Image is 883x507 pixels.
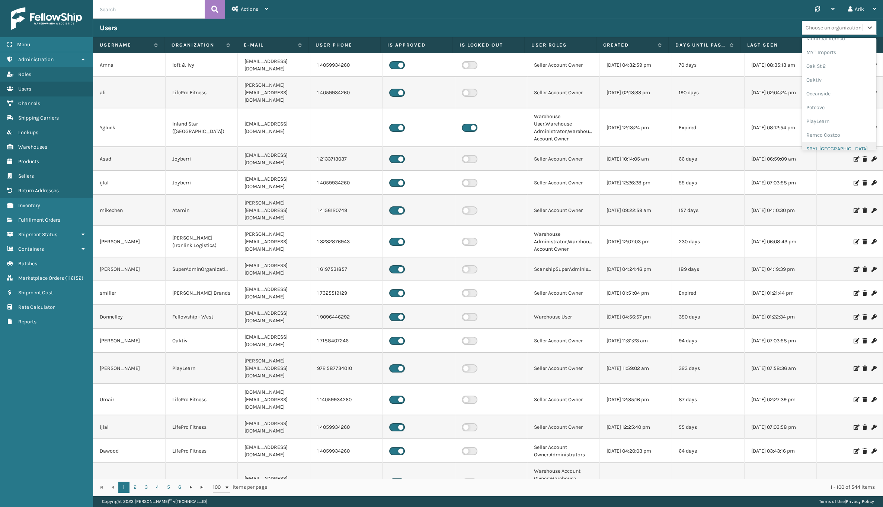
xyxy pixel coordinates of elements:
i: Delete [863,239,867,244]
div: PlayLearn [802,114,876,128]
td: Warehouse User,Warehouse Administrator,Warehouse Account Owner [527,108,600,147]
td: [DATE] 04:19:39 pm [745,257,817,281]
span: Menu [17,41,30,48]
span: Inventory [18,202,40,209]
i: Change Password [871,397,876,402]
td: LifePro Fitness [166,77,238,108]
span: Shipping Carriers [18,115,59,121]
td: 1 4059934260 [310,171,383,195]
td: 1 7325519129 [310,281,383,305]
td: Dawood [93,439,166,463]
span: ( 116152 ) [65,275,83,281]
div: SBYL [GEOGRAPHIC_DATA] [802,142,876,156]
label: Is Approved [387,42,445,48]
div: Oceanside [802,87,876,101]
div: Montreal Remco [802,32,876,45]
span: Channels [18,100,40,107]
td: [DATE] 02:04:24 pm [745,77,817,108]
td: Swarthmore [166,463,238,502]
label: E-mail [244,42,294,48]
td: [DATE] 04:10:30 pm [745,195,817,226]
td: [PERSON_NAME] Brands [166,281,238,305]
i: Delete [863,366,867,371]
i: Delete [863,338,867,343]
td: warehouse [93,463,166,502]
td: [DATE] 02:27:39 pm [745,384,817,415]
td: [DATE] 12:23:45 pm [600,463,672,502]
td: 55 days [672,171,745,195]
label: Username [100,42,150,48]
i: Change Password [871,180,876,186]
td: 350 days [672,305,745,329]
td: Seller Account Owner [527,384,600,415]
td: ijlal [93,171,166,195]
i: Edit [854,314,858,320]
span: Sellers [18,173,34,179]
td: [PERSON_NAME] [93,353,166,384]
td: [DATE] 10:14:05 am [600,147,672,171]
i: Delete [863,314,867,320]
i: Edit [854,267,858,272]
i: Edit [854,291,858,296]
td: 230 days [672,226,745,257]
td: Expired [672,281,745,305]
td: [PERSON_NAME] [93,226,166,257]
td: [DATE] 07:03:58 pm [745,415,817,439]
td: 254 days [672,463,745,502]
i: Edit [854,239,858,244]
i: Change Password [871,314,876,320]
td: 190 days [672,77,745,108]
td: Seller Account Owner [527,353,600,384]
label: User phone [316,42,374,48]
td: loft & Ivy [166,53,238,77]
td: smiller [93,281,166,305]
i: Delete [863,425,867,430]
td: [PERSON_NAME][EMAIL_ADDRESS][DOMAIN_NAME] [238,353,310,384]
td: ijlal [93,415,166,439]
td: [EMAIL_ADDRESS][DOMAIN_NAME] [238,463,310,502]
td: [DATE] 04:24:46 pm [600,257,672,281]
span: Containers [18,246,44,252]
i: Edit [854,425,858,430]
a: Go to the last page [196,482,208,493]
td: [PERSON_NAME][EMAIL_ADDRESS][DOMAIN_NAME] [238,77,310,108]
td: [PERSON_NAME] (Ironlink Logistics) [166,226,238,257]
span: Go to the last page [199,484,205,490]
td: Oaktiv [166,329,238,353]
td: 1 9096446292 [310,305,383,329]
td: 55 days [672,415,745,439]
p: Copyright 2023 [PERSON_NAME]™ v [TECHNICAL_ID] [102,496,207,507]
label: Is Locked Out [460,42,518,48]
td: Seller Account Owner [527,171,600,195]
i: Edit [854,397,858,402]
a: 5 [163,482,174,493]
td: [DATE] 04:20:03 pm [600,439,672,463]
a: Terms of Use [819,499,845,504]
td: 972 587734010 [310,353,383,384]
i: Change Password [871,291,876,296]
td: Joyberri [166,147,238,171]
a: 1 [118,482,129,493]
span: Actions [241,6,258,12]
td: PlayLearn [166,353,238,384]
td: [DATE] 08:12:54 pm [745,108,817,147]
td: LifePro Fitness [166,439,238,463]
td: Atamin [166,195,238,226]
td: [PERSON_NAME][EMAIL_ADDRESS][DOMAIN_NAME] [238,195,310,226]
span: Marketplace Orders [18,275,64,281]
td: [DATE] 12:07:03 pm [600,226,672,257]
td: Umair [93,384,166,415]
td: Donnelley [93,305,166,329]
td: Seller Account Owner [527,53,600,77]
div: 1 - 100 of 544 items [278,484,875,491]
span: Return Addresses [18,187,59,194]
i: Delete [863,267,867,272]
span: Shipment Cost [18,289,53,296]
td: LifePro Fitness [166,415,238,439]
td: Amna [93,53,166,77]
td: Seller Account Owner [527,415,600,439]
td: [EMAIL_ADDRESS][DOMAIN_NAME] [238,108,310,147]
td: 1 3232876943 [310,226,383,257]
td: SuperAdminOrganization [166,257,238,281]
td: 1 14059934260 [310,384,383,415]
